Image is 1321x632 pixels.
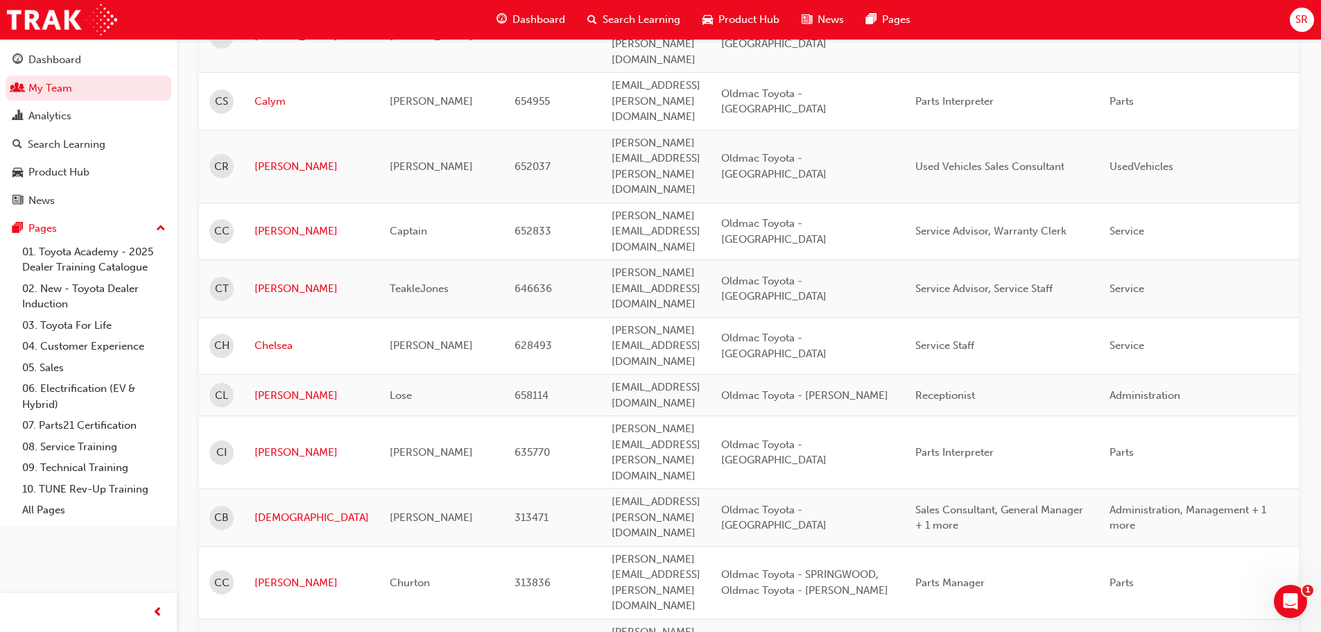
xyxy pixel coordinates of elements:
[215,281,229,297] span: CT
[28,193,55,209] div: News
[17,499,171,521] a: All Pages
[1110,389,1180,402] span: Administration
[17,357,171,379] a: 05. Sales
[390,577,430,589] span: Churton
[12,223,23,235] span: pages-icon
[6,44,171,216] button: DashboardMy TeamAnalyticsSearch LearningProduct HubNews
[1274,585,1307,618] iframe: Intercom live chat
[390,160,473,173] span: [PERSON_NAME]
[612,422,700,482] span: [PERSON_NAME][EMAIL_ADDRESS][PERSON_NAME][DOMAIN_NAME]
[855,6,922,34] a: pages-iconPages
[6,76,171,101] a: My Team
[915,282,1053,295] span: Service Advisor, Service Staff
[254,575,369,591] a: [PERSON_NAME]
[156,220,166,238] span: up-icon
[6,103,171,129] a: Analytics
[721,504,827,532] span: Oldmac Toyota - [GEOGRAPHIC_DATA]
[390,282,449,295] span: TeakleJones
[28,52,81,68] div: Dashboard
[17,415,171,436] a: 07. Parts21 Certification
[866,11,877,28] span: pages-icon
[254,338,369,354] a: Chelsea
[390,225,427,237] span: Captain
[915,95,994,108] span: Parts Interpreter
[612,381,700,409] span: [EMAIL_ADDRESS][DOMAIN_NAME]
[612,266,700,310] span: [PERSON_NAME][EMAIL_ADDRESS][DOMAIN_NAME]
[612,6,700,66] span: [PERSON_NAME][EMAIL_ADDRESS][PERSON_NAME][DOMAIN_NAME]
[721,87,827,116] span: Oldmac Toyota - [GEOGRAPHIC_DATA]
[721,152,827,180] span: Oldmac Toyota - [GEOGRAPHIC_DATA]
[721,389,888,402] span: Oldmac Toyota - [PERSON_NAME]
[1110,282,1144,295] span: Service
[587,11,597,28] span: search-icon
[515,511,549,524] span: 313471
[1110,160,1173,173] span: UsedVehicles
[17,336,171,357] a: 04. Customer Experience
[515,160,551,173] span: 652037
[612,137,700,196] span: [PERSON_NAME][EMAIL_ADDRESS][PERSON_NAME][DOMAIN_NAME]
[818,12,844,28] span: News
[214,510,229,526] span: CB
[6,132,171,157] a: Search Learning
[17,436,171,458] a: 08. Service Training
[915,225,1067,237] span: Service Advisor, Warranty Clerk
[28,108,71,124] div: Analytics
[214,223,230,239] span: CC
[515,389,549,402] span: 658114
[612,495,700,539] span: [EMAIL_ADDRESS][PERSON_NAME][DOMAIN_NAME]
[915,160,1064,173] span: Used Vehicles Sales Consultant
[28,221,57,237] div: Pages
[721,568,888,597] span: Oldmac Toyota - SPRINGWOOD, Oldmac Toyota - [PERSON_NAME]
[915,577,985,589] span: Parts Manager
[515,225,551,237] span: 652833
[1302,585,1313,596] span: 1
[254,223,369,239] a: [PERSON_NAME]
[17,278,171,315] a: 02. New - Toyota Dealer Induction
[718,12,779,28] span: Product Hub
[254,445,369,461] a: [PERSON_NAME]
[915,504,1083,532] span: Sales Consultant, General Manager + 1 more
[12,195,23,207] span: news-icon
[702,11,713,28] span: car-icon
[215,94,228,110] span: CS
[254,510,369,526] a: [DEMOGRAPHIC_DATA]
[7,4,117,35] img: Trak
[721,332,827,360] span: Oldmac Toyota - [GEOGRAPHIC_DATA]
[390,511,473,524] span: [PERSON_NAME]
[214,575,230,591] span: CC
[915,339,974,352] span: Service Staff
[721,438,827,467] span: Oldmac Toyota - [GEOGRAPHIC_DATA]
[6,216,171,241] button: Pages
[254,94,369,110] a: Calym
[1290,8,1314,32] button: SR
[12,166,23,179] span: car-icon
[1295,12,1308,28] span: SR
[390,389,412,402] span: Lose
[12,54,23,67] span: guage-icon
[17,241,171,278] a: 01. Toyota Academy - 2025 Dealer Training Catalogue
[214,338,230,354] span: CH
[485,6,576,34] a: guage-iconDashboard
[254,388,369,404] a: [PERSON_NAME]
[576,6,691,34] a: search-iconSearch Learning
[390,339,473,352] span: [PERSON_NAME]
[612,553,700,613] span: [PERSON_NAME][EMAIL_ADDRESS][PERSON_NAME][DOMAIN_NAME]
[915,446,994,459] span: Parts Interpreter
[28,164,89,180] div: Product Hub
[612,210,700,253] span: [PERSON_NAME][EMAIL_ADDRESS][DOMAIN_NAME]
[612,324,700,368] span: [PERSON_NAME][EMAIL_ADDRESS][DOMAIN_NAME]
[390,95,473,108] span: [PERSON_NAME]
[12,110,23,123] span: chart-icon
[215,388,228,404] span: CL
[390,446,473,459] span: [PERSON_NAME]
[721,217,827,246] span: Oldmac Toyota - [GEOGRAPHIC_DATA]
[882,12,910,28] span: Pages
[497,11,507,28] span: guage-icon
[1110,339,1144,352] span: Service
[603,12,680,28] span: Search Learning
[216,445,227,461] span: CI
[12,139,22,151] span: search-icon
[515,282,552,295] span: 646636
[515,95,550,108] span: 654955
